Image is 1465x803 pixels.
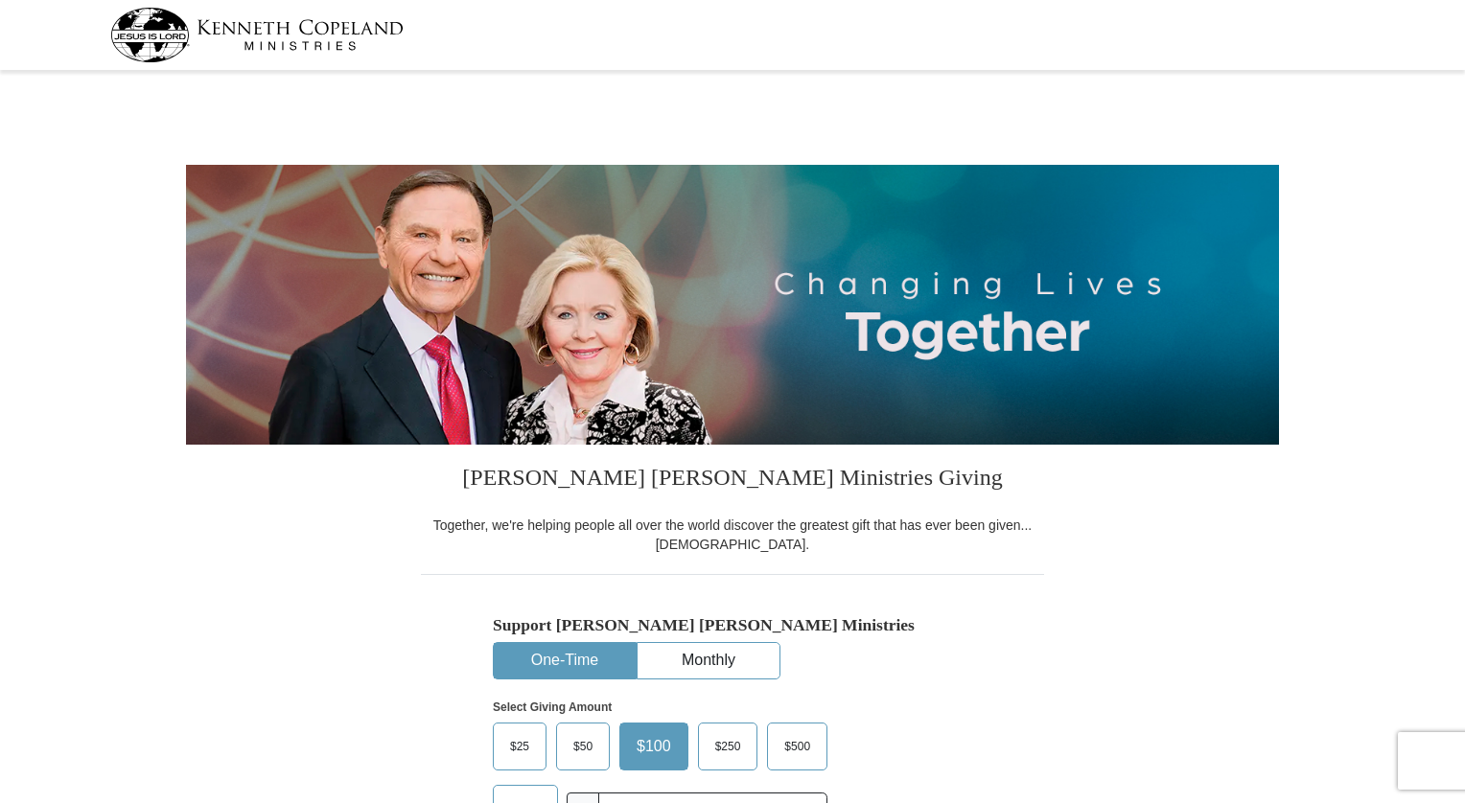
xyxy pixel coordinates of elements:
img: kcm-header-logo.svg [110,8,404,62]
span: $25 [500,732,539,761]
button: One-Time [494,643,636,678]
strong: Select Giving Amount [493,700,612,714]
div: Together, we're helping people all over the world discover the greatest gift that has ever been g... [421,516,1044,554]
span: $250 [706,732,751,761]
span: $100 [627,732,681,761]
button: Monthly [638,643,779,678]
h3: [PERSON_NAME] [PERSON_NAME] Ministries Giving [421,445,1044,516]
h5: Support [PERSON_NAME] [PERSON_NAME] Ministries [493,615,972,635]
span: $50 [564,732,602,761]
span: $500 [775,732,820,761]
